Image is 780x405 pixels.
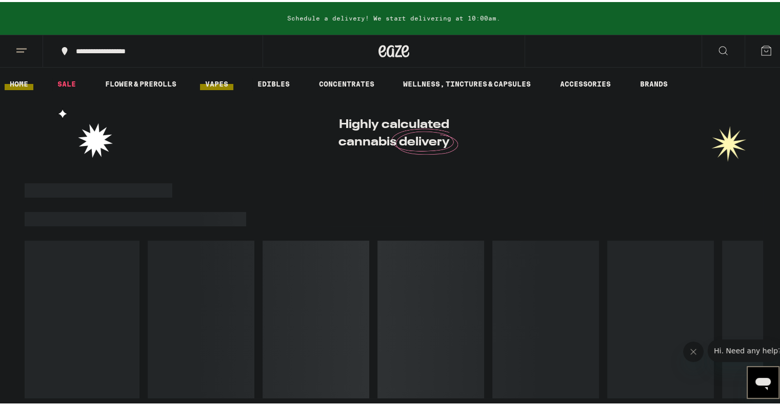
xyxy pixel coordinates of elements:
a: ACCESSORIES [555,76,616,88]
a: CONCENTRATES [314,76,379,88]
iframe: Message from company [708,337,779,360]
a: WELLNESS, TINCTURES & CAPSULES [398,76,536,88]
h1: Highly calculated cannabis delivery [309,114,478,149]
iframe: Close message [683,339,704,360]
iframe: Button to launch messaging window [747,364,779,397]
span: Hi. Need any help? [6,7,74,15]
a: VAPES [200,76,233,88]
a: HOME [5,76,33,88]
a: EDIBLES [252,76,295,88]
a: BRANDS [635,76,673,88]
a: FLOWER & PREROLLS [100,76,182,88]
a: SALE [52,76,81,88]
